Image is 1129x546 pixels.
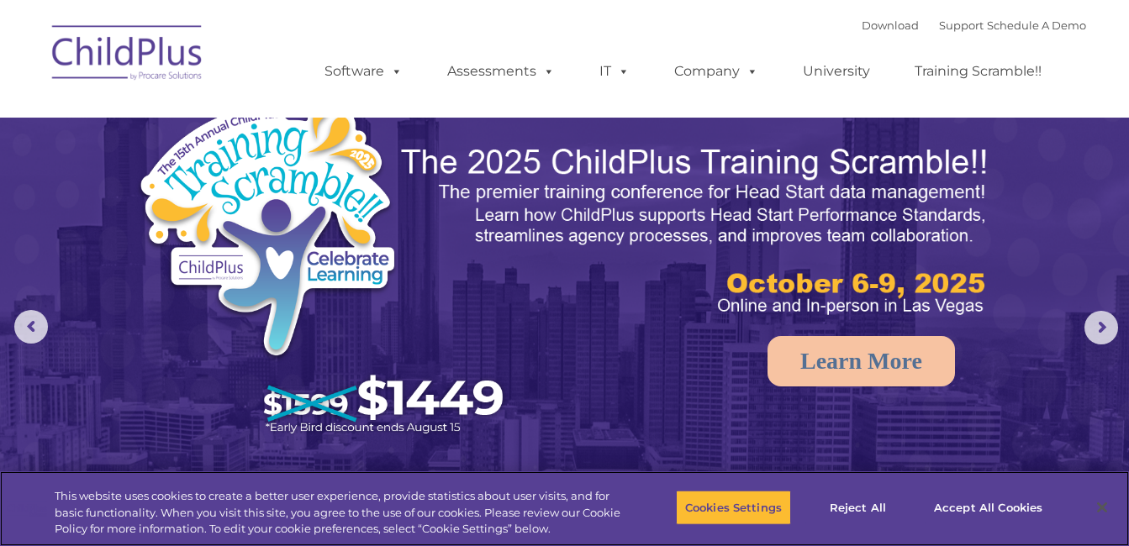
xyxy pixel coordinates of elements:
[583,55,646,88] a: IT
[862,18,1086,32] font: |
[1084,489,1121,526] button: Close
[430,55,572,88] a: Assessments
[925,490,1052,525] button: Accept All Cookies
[55,488,621,538] div: This website uses cookies to create a better user experience, provide statistics about user visit...
[805,490,910,525] button: Reject All
[308,55,419,88] a: Software
[676,490,791,525] button: Cookies Settings
[44,13,212,97] img: ChildPlus by Procare Solutions
[939,18,984,32] a: Support
[657,55,775,88] a: Company
[786,55,887,88] a: University
[234,180,305,192] span: Phone number
[768,336,955,386] a: Learn More
[898,55,1058,88] a: Training Scramble!!
[234,111,285,123] span: Last name
[987,18,1086,32] a: Schedule A Demo
[862,18,919,32] a: Download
